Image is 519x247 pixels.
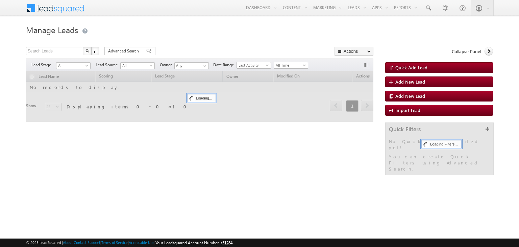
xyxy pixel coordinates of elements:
[395,65,427,70] span: Quick Add Lead
[129,240,154,245] a: Acceptable Use
[174,62,209,69] input: Type to Search
[222,240,232,245] span: 51284
[108,48,141,54] span: Advanced Search
[85,49,89,52] img: Search
[395,93,425,99] span: Add New Lead
[26,240,232,246] span: © 2025 LeadSquared | | | | |
[335,47,373,55] button: Actions
[395,79,425,85] span: Add New Lead
[56,63,89,69] span: All
[96,62,120,68] span: Lead Source
[56,62,91,69] a: All
[101,240,128,245] a: Terms of Service
[274,62,308,69] a: All Time
[155,240,232,245] span: Your Leadsquared Account Number is
[160,62,174,68] span: Owner
[31,62,56,68] span: Lead Stage
[452,48,481,54] span: Collapse Panel
[187,94,216,102] div: Loading...
[26,24,78,35] span: Manage Leads
[63,240,73,245] a: About
[237,62,269,68] span: Last Activity
[120,62,155,69] a: All
[121,63,153,69] span: All
[395,107,420,113] span: Import Lead
[200,63,208,69] a: Show All Items
[94,48,97,54] span: ?
[91,47,99,55] button: ?
[274,62,306,68] span: All Time
[213,62,237,68] span: Date Range
[74,240,100,245] a: Contact Support
[237,62,271,69] a: Last Activity
[421,140,461,148] div: Loading Filters...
